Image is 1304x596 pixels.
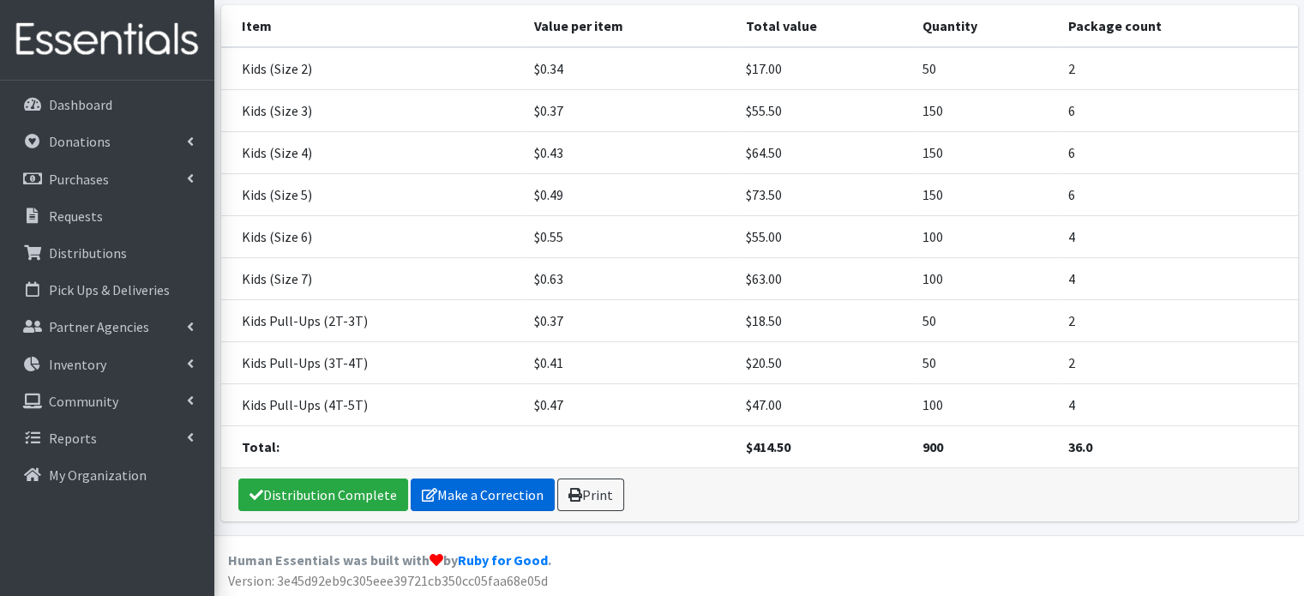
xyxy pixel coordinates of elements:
[1058,384,1298,426] td: 4
[7,236,207,270] a: Distributions
[7,11,207,69] img: HumanEssentials
[458,551,548,569] a: Ruby for Good
[221,342,524,384] td: Kids Pull-Ups (3T-4T)
[1058,300,1298,342] td: 2
[221,174,524,216] td: Kids (Size 5)
[7,384,207,418] a: Community
[7,87,207,122] a: Dashboard
[524,174,736,216] td: $0.49
[49,393,118,410] p: Community
[912,5,1058,47] th: Quantity
[228,551,551,569] strong: Human Essentials was built with by .
[228,572,548,589] span: Version: 3e45d92eb9c305eee39721cb350cc05faa68e05d
[7,458,207,492] a: My Organization
[221,47,524,90] td: Kids (Size 2)
[736,132,912,174] td: $64.50
[49,356,106,373] p: Inventory
[736,342,912,384] td: $20.50
[242,438,279,455] strong: Total:
[1058,342,1298,384] td: 2
[238,479,408,511] a: Distribution Complete
[912,300,1058,342] td: 50
[1068,438,1092,455] strong: 36.0
[736,384,912,426] td: $47.00
[736,174,912,216] td: $73.50
[524,384,736,426] td: $0.47
[221,258,524,300] td: Kids (Size 7)
[7,273,207,307] a: Pick Ups & Deliveries
[524,300,736,342] td: $0.37
[912,47,1058,90] td: 50
[736,5,912,47] th: Total value
[524,90,736,132] td: $0.37
[912,384,1058,426] td: 100
[524,132,736,174] td: $0.43
[524,47,736,90] td: $0.34
[524,258,736,300] td: $0.63
[49,133,111,150] p: Donations
[49,318,149,335] p: Partner Agencies
[221,132,524,174] td: Kids (Size 4)
[1058,132,1298,174] td: 6
[736,216,912,258] td: $55.00
[221,90,524,132] td: Kids (Size 3)
[49,96,112,113] p: Dashboard
[7,310,207,344] a: Partner Agencies
[221,300,524,342] td: Kids Pull-Ups (2T-3T)
[912,90,1058,132] td: 150
[1058,216,1298,258] td: 4
[922,438,943,455] strong: 900
[1058,174,1298,216] td: 6
[912,342,1058,384] td: 50
[736,258,912,300] td: $63.00
[221,384,524,426] td: Kids Pull-Ups (4T-5T)
[7,199,207,233] a: Requests
[736,90,912,132] td: $55.50
[912,216,1058,258] td: 100
[1058,90,1298,132] td: 6
[49,171,109,188] p: Purchases
[524,5,736,47] th: Value per item
[49,208,103,225] p: Requests
[7,124,207,159] a: Donations
[49,281,170,298] p: Pick Ups & Deliveries
[49,430,97,447] p: Reports
[49,244,127,262] p: Distributions
[912,258,1058,300] td: 100
[736,300,912,342] td: $18.50
[7,421,207,455] a: Reports
[7,347,207,382] a: Inventory
[1058,47,1298,90] td: 2
[912,174,1058,216] td: 150
[7,162,207,196] a: Purchases
[221,216,524,258] td: Kids (Size 6)
[524,216,736,258] td: $0.55
[221,5,524,47] th: Item
[912,132,1058,174] td: 150
[524,342,736,384] td: $0.41
[1058,258,1298,300] td: 4
[557,479,624,511] a: Print
[746,438,790,455] strong: $414.50
[736,47,912,90] td: $17.00
[411,479,555,511] a: Make a Correction
[49,467,147,484] p: My Organization
[1058,5,1298,47] th: Package count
